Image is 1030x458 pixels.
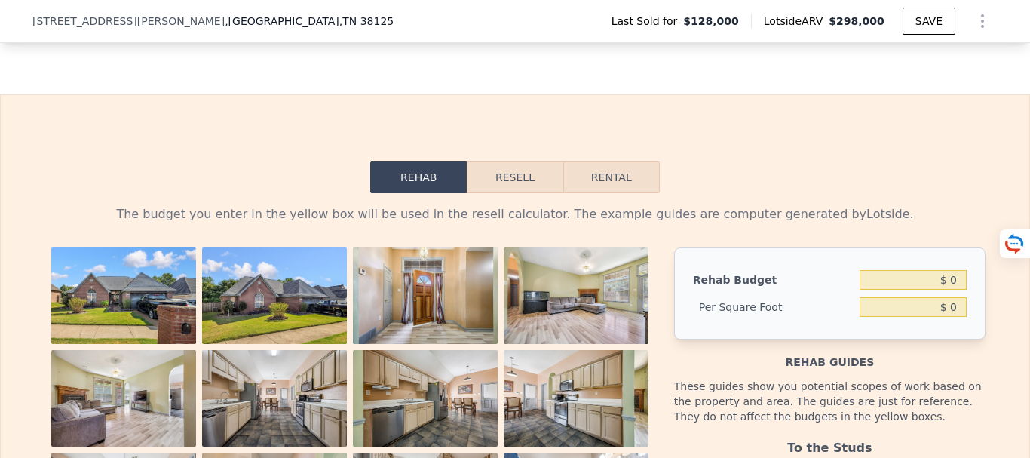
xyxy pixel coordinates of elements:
[563,161,660,193] button: Rental
[612,14,684,29] span: Last Sold for
[202,350,347,447] img: Property Photo 6
[202,247,347,344] img: Property Photo 2
[504,247,648,344] img: Property Photo 4
[764,14,829,29] span: Lotside ARV
[674,370,986,433] div: These guides show you potential scopes of work based on the property and area. The guides are jus...
[353,350,498,447] img: Property Photo 7
[32,14,225,29] span: [STREET_ADDRESS][PERSON_NAME]
[504,350,648,447] img: Property Photo 8
[674,433,986,457] div: To the Studs
[683,14,739,29] span: $128,000
[829,15,884,27] span: $298,000
[339,15,394,27] span: , TN 38125
[967,6,998,36] button: Show Options
[467,161,563,193] button: Resell
[903,8,955,35] button: SAVE
[51,247,196,344] img: Property Photo 1
[674,340,986,370] div: Rehab guides
[51,350,196,447] img: Property Photo 5
[370,161,467,193] button: Rehab
[225,14,394,29] span: , [GEOGRAPHIC_DATA]
[353,247,498,344] img: Property Photo 3
[44,205,986,223] div: The budget you enter in the yellow box will be used in the resell calculator. The example guides ...
[693,266,854,294] div: Rehab Budget
[693,294,854,321] div: Per Square Foot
